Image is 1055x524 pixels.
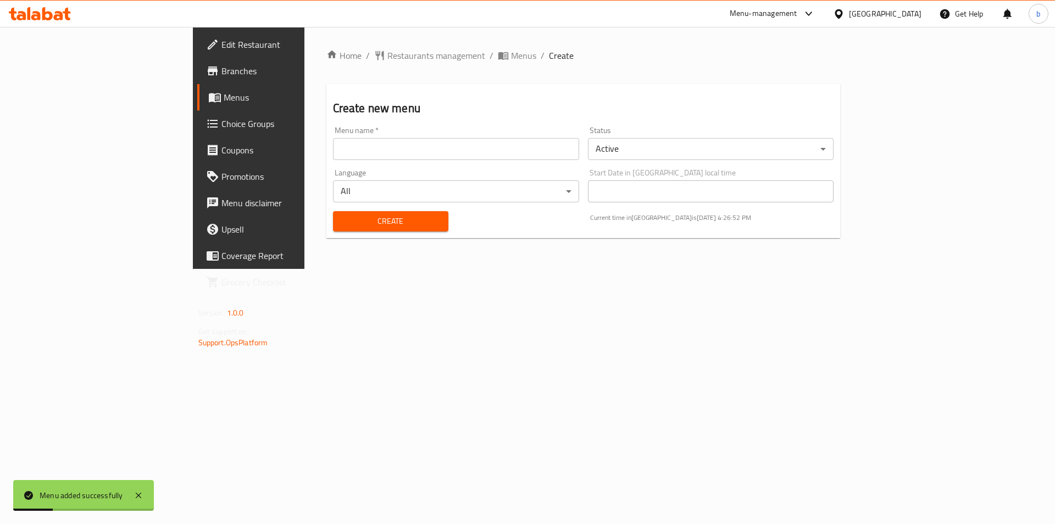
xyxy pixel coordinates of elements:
[197,111,369,137] a: Choice Groups
[549,49,574,62] span: Create
[197,163,369,190] a: Promotions
[227,306,244,320] span: 1.0.0
[224,91,360,104] span: Menus
[198,306,225,320] span: Version:
[374,49,485,62] a: Restaurants management
[221,64,360,78] span: Branches
[333,100,834,117] h2: Create new menu
[333,138,579,160] input: Please enter Menu name
[40,489,123,501] div: Menu added successfully
[221,196,360,209] span: Menu disclaimer
[590,213,834,223] p: Current time in [GEOGRAPHIC_DATA] is [DATE] 4:26:52 PM
[221,117,360,130] span: Choice Groups
[197,216,369,242] a: Upsell
[326,49,841,62] nav: breadcrumb
[197,269,369,295] a: Grocery Checklist
[387,49,485,62] span: Restaurants management
[198,335,268,350] a: Support.OpsPlatform
[198,324,249,339] span: Get support on:
[221,144,360,157] span: Coupons
[221,249,360,262] span: Coverage Report
[197,190,369,216] a: Menu disclaimer
[490,49,493,62] li: /
[221,170,360,183] span: Promotions
[221,38,360,51] span: Edit Restaurant
[1036,8,1040,20] span: b
[197,242,369,269] a: Coverage Report
[498,49,536,62] a: Menus
[849,8,921,20] div: [GEOGRAPHIC_DATA]
[197,137,369,163] a: Coupons
[333,211,448,231] button: Create
[197,84,369,111] a: Menus
[197,31,369,58] a: Edit Restaurant
[730,7,797,20] div: Menu-management
[221,275,360,289] span: Grocery Checklist
[511,49,536,62] span: Menus
[342,214,440,228] span: Create
[541,49,545,62] li: /
[333,180,579,202] div: All
[588,138,834,160] div: Active
[197,58,369,84] a: Branches
[221,223,360,236] span: Upsell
